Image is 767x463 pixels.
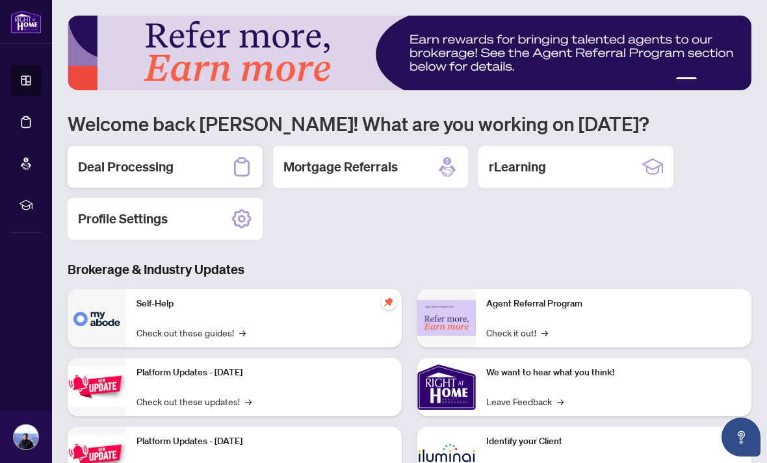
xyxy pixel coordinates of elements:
[14,425,38,449] img: Profile Icon
[239,325,246,340] span: →
[283,158,398,176] h2: Mortgage Referrals
[68,260,751,279] h3: Brokerage & Industry Updates
[78,210,168,228] h2: Profile Settings
[486,394,564,408] a: Leave Feedback→
[721,418,760,457] button: Open asap
[666,77,671,82] button: 1
[68,366,126,407] img: Platform Updates - July 21, 2025
[417,358,476,416] img: We want to hear what you think!
[486,297,741,311] p: Agent Referral Program
[541,325,548,340] span: →
[486,325,548,340] a: Check it out!→
[68,16,751,90] img: Slide 1
[136,434,391,449] p: Platform Updates - [DATE]
[68,289,126,347] img: Self-Help
[486,434,741,449] p: Identify your Client
[702,77,707,82] button: 3
[136,325,246,340] a: Check out these guides!→
[676,77,697,82] button: 2
[78,158,174,176] h2: Deal Processing
[489,158,546,176] h2: rLearning
[136,366,391,380] p: Platform Updates - [DATE]
[68,111,751,136] h1: Welcome back [PERSON_NAME]! What are you working on [DATE]?
[136,297,391,311] p: Self-Help
[486,366,741,380] p: We want to hear what you think!
[10,10,42,34] img: logo
[712,77,718,82] button: 4
[417,300,476,336] img: Agent Referral Program
[381,294,396,310] span: pushpin
[733,77,738,82] button: 6
[557,394,564,408] span: →
[245,394,252,408] span: →
[723,77,728,82] button: 5
[136,394,252,408] a: Check out these updates!→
